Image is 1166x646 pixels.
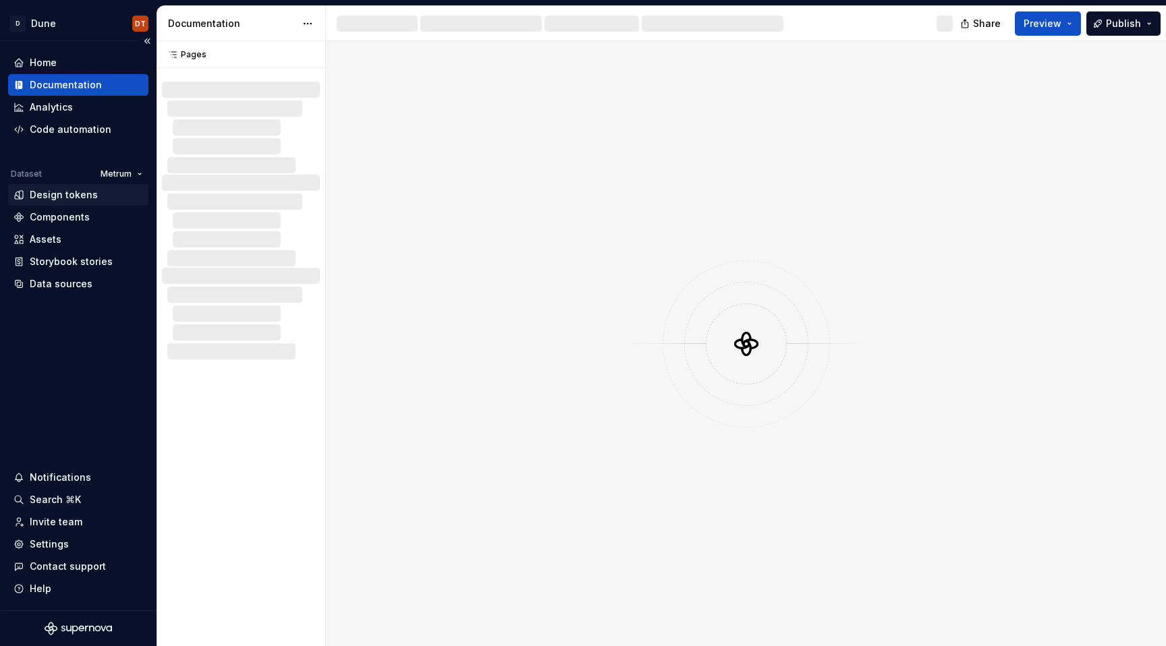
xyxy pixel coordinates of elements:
div: Documentation [30,78,102,92]
button: Notifications [8,467,148,488]
a: Components [8,206,148,228]
a: Settings [8,533,148,555]
div: Design tokens [30,188,98,202]
button: Share [953,11,1009,36]
div: Home [30,56,57,69]
div: Contact support [30,560,106,573]
a: Assets [8,229,148,250]
span: Metrum [101,169,132,179]
button: Metrum [94,165,148,183]
a: Invite team [8,511,148,533]
span: Preview [1024,17,1061,30]
div: Pages [162,49,206,60]
button: Preview [1015,11,1081,36]
span: Publish [1106,17,1141,30]
div: Components [30,210,90,224]
div: Data sources [30,277,92,291]
div: DT [135,18,146,29]
div: Search ⌘K [30,493,81,506]
a: Code automation [8,119,148,140]
div: Assets [30,233,61,246]
div: Documentation [168,17,296,30]
div: Analytics [30,100,73,114]
a: Analytics [8,96,148,118]
button: Publish [1086,11,1161,36]
a: Home [8,52,148,74]
div: Dataset [11,169,42,179]
div: D [9,16,26,32]
div: Help [30,582,51,595]
button: DDuneDT [3,9,154,38]
button: Help [8,578,148,599]
div: Dune [31,17,56,30]
a: Storybook stories [8,251,148,272]
a: Data sources [8,273,148,295]
div: Notifications [30,471,91,484]
button: Search ⌘K [8,489,148,510]
div: Storybook stories [30,255,113,268]
div: Invite team [30,515,82,529]
button: Collapse sidebar [138,32,157,51]
div: Code automation [30,123,111,136]
div: Settings [30,537,69,551]
svg: Supernova Logo [45,622,112,635]
a: Design tokens [8,184,148,206]
span: Share [973,17,1001,30]
a: Documentation [8,74,148,96]
button: Contact support [8,556,148,577]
